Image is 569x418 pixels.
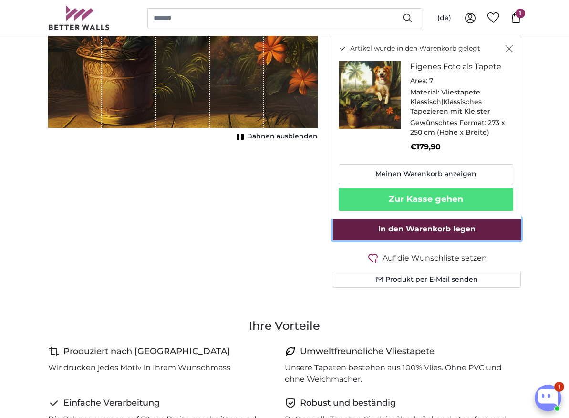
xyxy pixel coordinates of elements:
a: Meinen Warenkorb anzeigen [339,164,513,184]
button: Schließen [505,44,513,53]
span: Bahnen ausblenden [247,132,318,141]
div: 1 [554,382,564,392]
span: Material: [410,88,439,96]
span: In den Warenkorb legen [378,224,476,233]
span: Vliestapete Klassisch|Klassisches Tapezieren mit Kleister [410,88,490,115]
img: personalised-photo [339,61,401,129]
h3: Ihre Vorteile [48,318,521,334]
h4: Einfache Verarbeitung [63,397,160,410]
span: Auf die Wunschliste setzen [383,252,487,264]
span: 273 x 250 cm (Höhe x Breite) [410,118,505,136]
h4: Produziert nach [GEOGRAPHIC_DATA] [63,345,230,358]
span: Gewünschtes Format: [410,118,486,127]
div: Artikel wurde in den Warenkorb gelegt [331,36,521,219]
h4: Umweltfreundliche Vliestapete [300,345,435,358]
button: (de) [430,10,459,27]
span: Artikel wurde in den Warenkorb gelegt [350,44,480,53]
button: Produkt per E-Mail senden [333,272,521,288]
button: Open chatbox [535,385,561,411]
img: Betterwalls [48,6,110,30]
span: Area: [410,76,427,85]
button: Zur Kasse gehen [339,188,513,211]
p: Unsere Tapeten bestehen aus 100% Vlies. Ohne PVC und ohne Weichmacher. [285,362,514,385]
h3: Eigenes Foto als Tapete [410,61,506,73]
button: Bahnen ausblenden [234,130,318,143]
button: Auf die Wunschliste setzen [333,252,521,264]
p: Wir drucken jedes Motiv in Ihrem Wunschmass [48,362,230,374]
span: 7 [429,76,433,85]
button: In den Warenkorb legen [333,218,521,240]
span: 1 [516,9,525,18]
h4: Robust und beständig [300,397,396,410]
p: €179,90 [410,141,506,153]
